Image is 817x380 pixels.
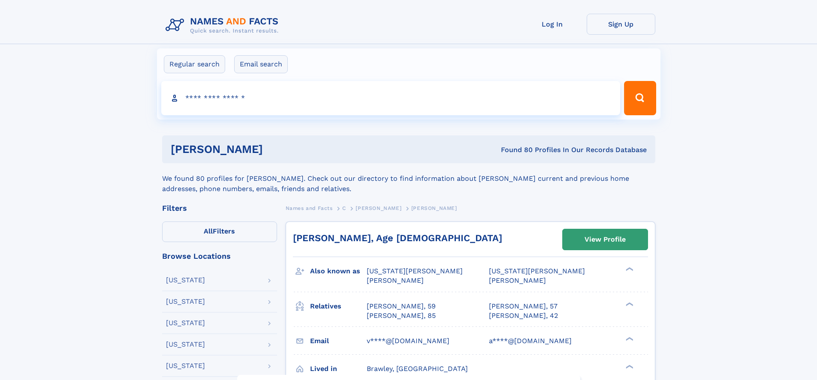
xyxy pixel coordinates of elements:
[162,204,277,212] div: Filters
[563,229,648,250] a: View Profile
[624,301,634,307] div: ❯
[166,277,205,284] div: [US_STATE]
[161,81,621,115] input: search input
[356,203,401,213] a: [PERSON_NAME]
[310,264,367,278] h3: Also known as
[356,205,401,211] span: [PERSON_NAME]
[342,205,346,211] span: C
[518,14,587,35] a: Log In
[164,55,225,73] label: Regular search
[411,205,457,211] span: [PERSON_NAME]
[342,203,346,213] a: C
[166,298,205,305] div: [US_STATE]
[166,320,205,326] div: [US_STATE]
[489,267,585,275] span: [US_STATE][PERSON_NAME]
[367,311,436,320] a: [PERSON_NAME], 85
[166,362,205,369] div: [US_STATE]
[310,362,367,376] h3: Lived in
[310,334,367,348] h3: Email
[624,81,656,115] button: Search Button
[587,14,655,35] a: Sign Up
[367,365,468,373] span: Brawley, [GEOGRAPHIC_DATA]
[367,267,463,275] span: [US_STATE][PERSON_NAME]
[624,364,634,369] div: ❯
[624,336,634,341] div: ❯
[286,203,333,213] a: Names and Facts
[162,163,655,194] div: We found 80 profiles for [PERSON_NAME]. Check out our directory to find information about [PERSON...
[382,145,647,155] div: Found 80 Profiles In Our Records Database
[162,221,277,242] label: Filters
[624,266,634,272] div: ❯
[204,227,213,235] span: All
[489,302,558,311] a: [PERSON_NAME], 57
[489,276,546,284] span: [PERSON_NAME]
[293,233,502,243] a: [PERSON_NAME], Age [DEMOGRAPHIC_DATA]
[162,252,277,260] div: Browse Locations
[162,14,286,37] img: Logo Names and Facts
[166,341,205,348] div: [US_STATE]
[367,302,436,311] a: [PERSON_NAME], 59
[585,230,626,249] div: View Profile
[171,144,382,155] h1: [PERSON_NAME]
[310,299,367,314] h3: Relatives
[234,55,288,73] label: Email search
[489,311,558,320] a: [PERSON_NAME], 42
[367,276,424,284] span: [PERSON_NAME]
